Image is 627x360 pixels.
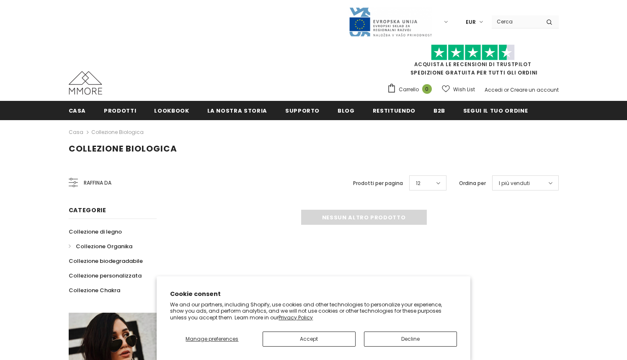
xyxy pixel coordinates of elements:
[399,85,419,94] span: Carrello
[387,83,436,96] a: Carrello 0
[338,107,355,115] span: Blog
[373,101,415,120] a: Restituendo
[170,290,457,298] h2: Cookie consent
[459,179,486,188] label: Ordina per
[285,107,320,115] span: supporto
[76,242,132,250] span: Collezione Organika
[463,107,528,115] span: Segui il tuo ordine
[463,101,528,120] a: Segui il tuo ordine
[154,107,189,115] span: Lookbook
[510,86,559,93] a: Creare un account
[492,15,540,28] input: Search Site
[69,228,122,236] span: Collezione di legno
[504,86,509,93] span: or
[84,178,111,188] span: Raffina da
[104,107,136,115] span: Prodotti
[279,314,313,321] a: Privacy Policy
[207,101,267,120] a: La nostra storia
[431,44,515,61] img: Fidati di Pilot Stars
[69,286,120,294] span: Collezione Chakra
[285,101,320,120] a: supporto
[414,61,532,68] a: Acquista le recensioni di TrustPilot
[453,85,475,94] span: Wish List
[69,206,106,214] span: Categorie
[69,257,143,265] span: Collezione biodegradabile
[373,107,415,115] span: Restituendo
[433,101,445,120] a: B2B
[69,272,142,280] span: Collezione personalizzata
[69,127,83,137] a: Casa
[69,268,142,283] a: Collezione personalizzata
[170,332,254,347] button: Manage preferences
[91,129,144,136] a: Collezione biologica
[69,224,122,239] a: Collezione di legno
[104,101,136,120] a: Prodotti
[69,107,86,115] span: Casa
[154,101,189,120] a: Lookbook
[170,301,457,321] p: We and our partners, including Shopify, use cookies and other technologies to personalize your ex...
[348,18,432,25] a: Javni Razpis
[338,101,355,120] a: Blog
[433,107,445,115] span: B2B
[387,48,559,76] span: SPEDIZIONE GRATUITA PER TUTTI GLI ORDINI
[485,86,503,93] a: Accedi
[207,107,267,115] span: La nostra storia
[69,283,120,298] a: Collezione Chakra
[422,84,432,94] span: 0
[416,179,421,188] span: 12
[442,82,475,97] a: Wish List
[69,143,177,154] span: Collezione biologica
[186,335,238,342] span: Manage preferences
[499,179,530,188] span: I più venduti
[69,239,132,254] a: Collezione Organika
[348,7,432,37] img: Javni Razpis
[263,332,356,347] button: Accept
[364,332,457,347] button: Decline
[69,71,102,95] img: Casi MMORE
[466,18,476,26] span: EUR
[69,254,143,268] a: Collezione biodegradabile
[353,179,403,188] label: Prodotti per pagina
[69,101,86,120] a: Casa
